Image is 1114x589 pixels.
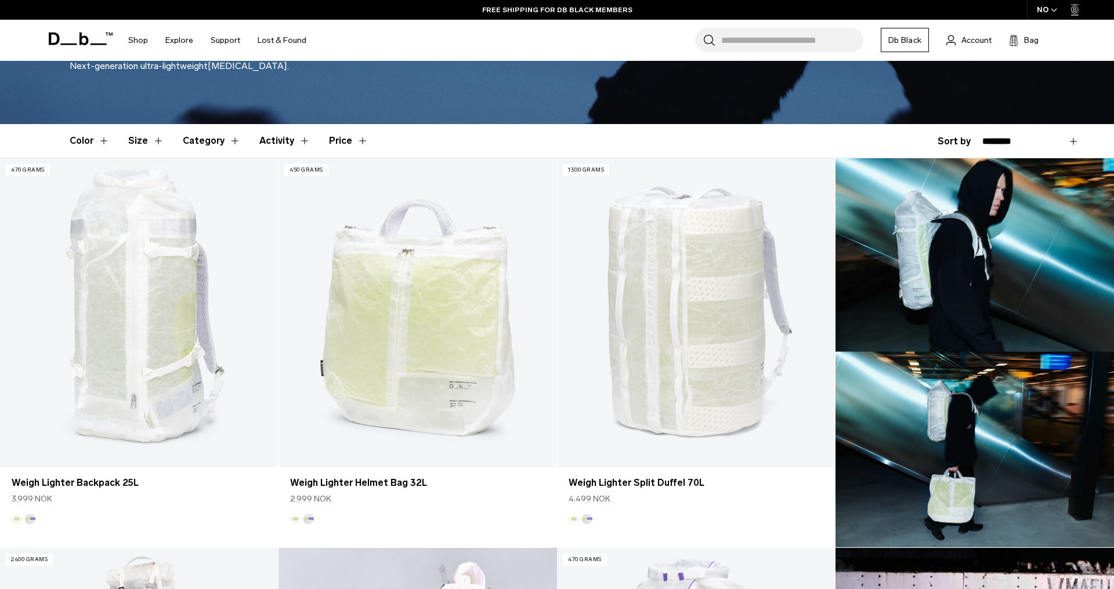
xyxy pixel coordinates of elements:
[835,158,1114,547] img: Content block image
[183,124,241,158] button: Toggle Filter
[70,60,208,71] span: Next-generation ultra-lightweight
[946,33,992,47] a: Account
[12,514,22,524] button: Diffusion
[12,493,52,505] span: 3.999 NOK
[1024,34,1039,46] span: Bag
[881,28,929,52] a: Db Black
[563,554,607,566] p: 470 grams
[290,476,545,490] a: Weigh Lighter Helmet Bag 32L
[482,5,632,15] a: FREE SHIPPING FOR DB BLACK MEMBERS
[569,476,823,490] a: Weigh Lighter Split Duffel 70L
[563,164,609,176] p: 1300 grams
[290,514,301,524] button: Diffusion
[258,20,306,61] a: Lost & Found
[120,20,315,61] nav: Main Navigation
[329,124,368,158] button: Toggle Price
[70,124,110,158] button: Toggle Filter
[6,554,53,566] p: 2400 grams
[284,164,328,176] p: 450 grams
[278,158,556,467] a: Weigh Lighter Helmet Bag 32L
[208,60,289,71] span: [MEDICAL_DATA].
[582,514,592,524] button: Aurora
[12,476,266,490] a: Weigh Lighter Backpack 25L
[569,514,579,524] button: Diffusion
[557,158,835,467] a: Weigh Lighter Split Duffel 70L
[569,493,610,505] span: 4.499 NOK
[259,124,310,158] button: Toggle Filter
[6,164,50,176] p: 470 grams
[128,124,164,158] button: Toggle Filter
[303,514,314,524] button: Aurora
[128,20,148,61] a: Shop
[1009,33,1039,47] button: Bag
[961,34,992,46] span: Account
[25,514,35,524] button: Aurora
[290,493,331,505] span: 2.999 NOK
[165,20,193,61] a: Explore
[211,20,240,61] a: Support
